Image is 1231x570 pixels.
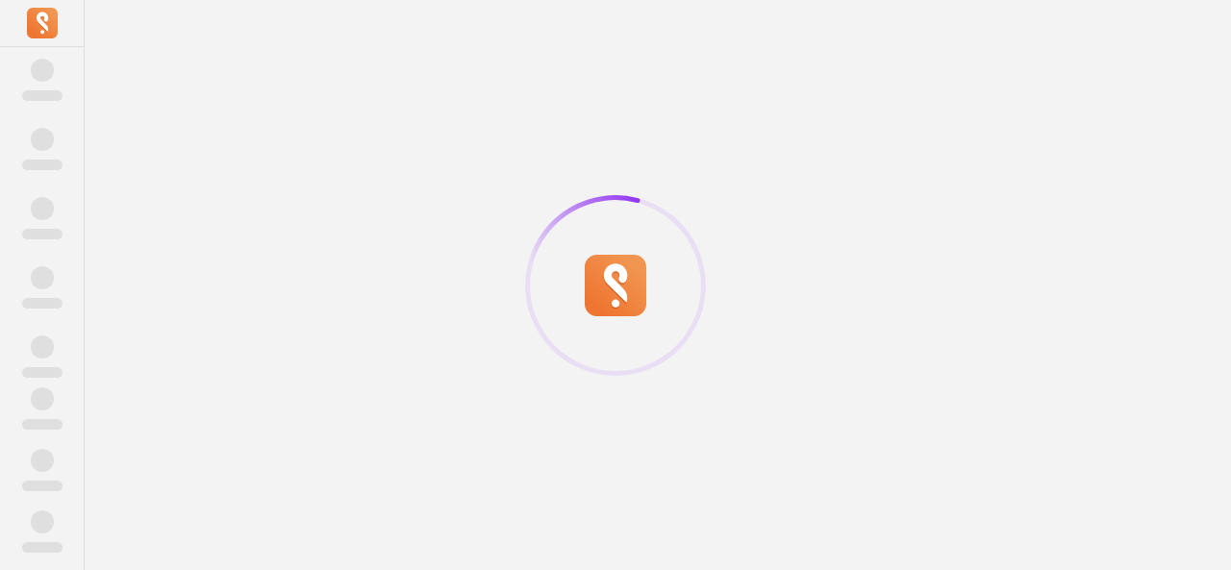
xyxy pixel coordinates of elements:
[31,266,54,289] span: ‌
[22,481,63,491] span: ‌
[31,335,54,359] span: ‌
[22,419,63,430] span: ‌
[22,367,63,378] span: ‌
[22,160,63,170] span: ‌
[31,197,54,220] span: ‌
[22,229,63,239] span: ‌
[22,298,63,309] span: ‌
[31,449,54,472] span: ‌
[22,90,63,101] span: ‌
[31,128,54,151] span: ‌
[31,510,54,533] span: ‌
[22,542,63,553] span: ‌
[31,59,54,82] span: ‌
[31,387,54,410] span: ‌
